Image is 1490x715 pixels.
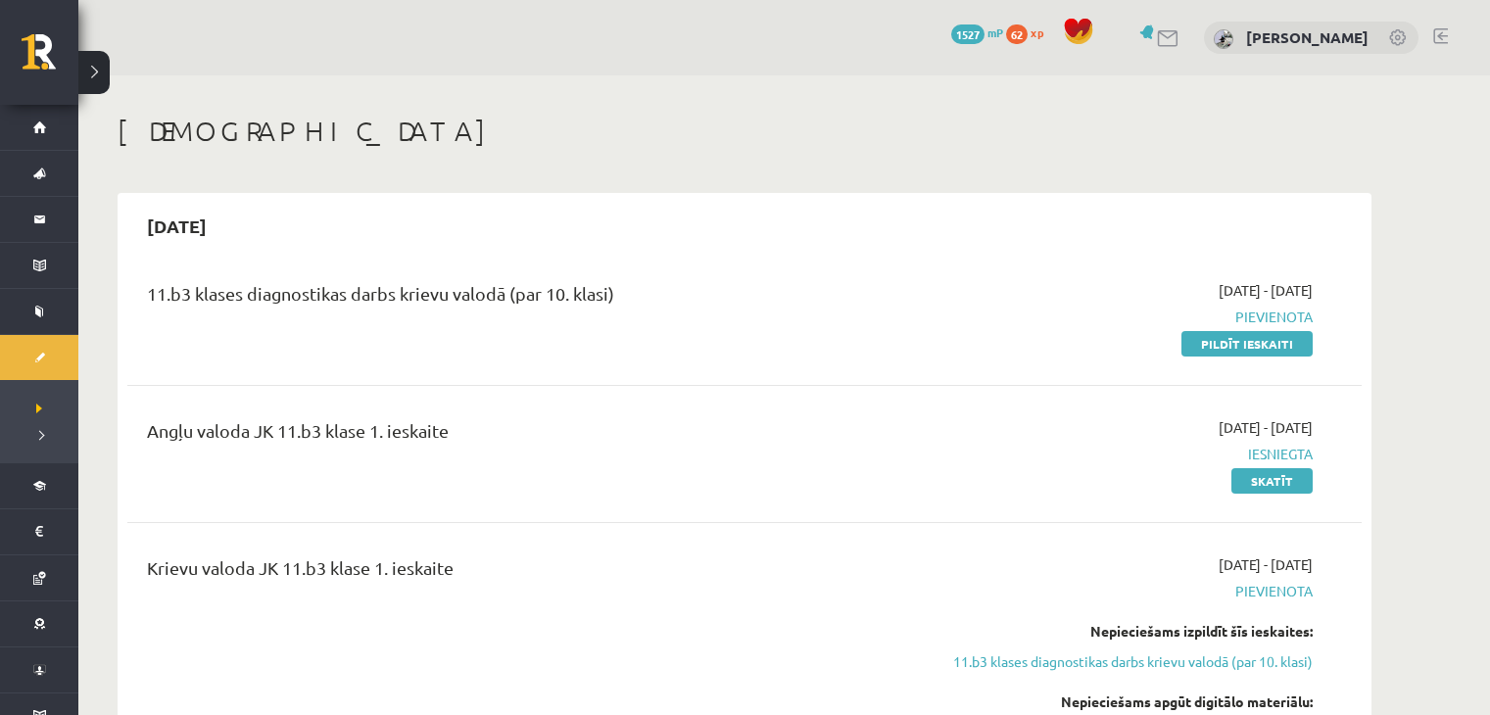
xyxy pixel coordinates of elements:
[1181,331,1313,357] a: Pildīt ieskaiti
[1231,468,1313,494] a: Skatīt
[951,24,1003,40] a: 1527 mP
[1006,24,1053,40] a: 62 xp
[943,691,1313,712] div: Nepieciešams apgūt digitālo materiālu:
[118,115,1371,148] h1: [DEMOGRAPHIC_DATA]
[22,34,78,83] a: Rīgas 1. Tālmācības vidusskola
[1219,280,1313,301] span: [DATE] - [DATE]
[1006,24,1028,44] span: 62
[943,581,1313,601] span: Pievienota
[943,444,1313,464] span: Iesniegta
[987,24,1003,40] span: mP
[943,621,1313,642] div: Nepieciešams izpildīt šīs ieskaites:
[1219,554,1313,575] span: [DATE] - [DATE]
[147,554,914,591] div: Krievu valoda JK 11.b3 klase 1. ieskaite
[943,307,1313,327] span: Pievienota
[1214,29,1233,49] img: Marta Elizabete Štūlberga
[1031,24,1043,40] span: xp
[147,417,914,453] div: Angļu valoda JK 11.b3 klase 1. ieskaite
[1219,417,1313,438] span: [DATE] - [DATE]
[147,280,914,316] div: 11.b3 klases diagnostikas darbs krievu valodā (par 10. klasi)
[127,203,226,249] h2: [DATE]
[943,651,1313,672] a: 11.b3 klases diagnostikas darbs krievu valodā (par 10. klasi)
[1246,27,1369,47] a: [PERSON_NAME]
[951,24,985,44] span: 1527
